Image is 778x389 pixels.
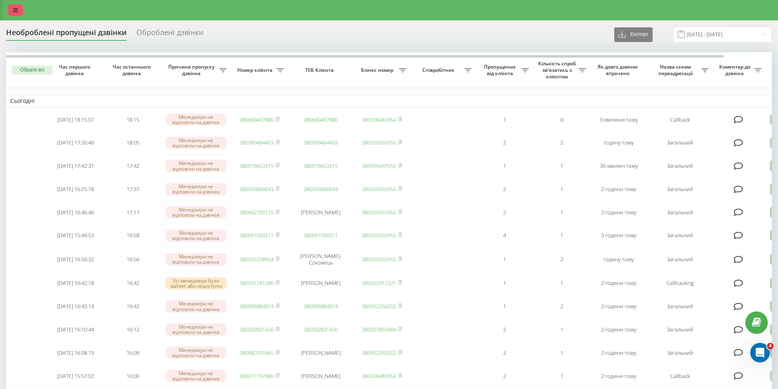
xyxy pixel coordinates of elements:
a: 380971157986 [239,372,274,380]
td: [DATE] 18:15:07 [47,109,104,131]
div: Менеджери не відповіли на дзвінок [165,160,227,172]
td: 16:12 [104,319,161,340]
a: 380505055955 [362,256,396,263]
a: 380505055955 [362,185,396,193]
td: 16:00 [104,365,161,387]
a: 380502831420 [303,326,338,333]
div: Менеджери не відповіли на дзвінок [165,370,227,382]
td: [DATE] 15:44:53 [47,225,104,247]
td: 36 хвилин тому [590,155,647,177]
td: 2 години тому [590,178,647,200]
div: Менеджери не відповіли на дзвінок [165,300,227,312]
a: 380680705965 [239,349,274,356]
td: 18:15 [104,109,161,131]
td: 16:42 [104,296,161,317]
a: 380505055955 [362,231,396,239]
span: ПІБ Клієнта [295,67,346,73]
a: 380507893464 [362,326,396,333]
td: 3 хвилини тому [590,109,647,131]
td: 1 [533,365,590,387]
td: годину тому [590,132,647,153]
td: 16:42 [104,272,161,294]
div: Менеджери не відповіли на дзвінок [165,229,227,242]
td: 2 [533,132,590,153]
td: 17:37 [104,178,161,200]
a: 380952260202 [362,302,396,310]
a: 380995647050 [362,162,396,169]
td: Загальний [647,132,713,153]
td: [PERSON_NAME]-Соковець [288,248,353,271]
a: 380976603315 [239,162,274,169]
td: 3 години тому [590,225,647,247]
div: Менеджери не відповіли на дзвінок [165,113,227,126]
td: 1 [476,296,533,317]
span: Пропущених від клієнта [480,64,522,76]
iframe: Intercom live chat [750,343,770,362]
td: 1 [476,155,533,177]
td: 0 [533,109,590,131]
td: [PERSON_NAME] [288,272,353,294]
a: 380680407880 [239,116,274,123]
td: 2 години тому [590,202,647,223]
td: Загальний [647,342,713,364]
td: 16:56 [104,248,161,271]
td: 1 [476,248,533,271]
td: [DATE] 16:10:44 [47,319,104,340]
td: 2 [476,342,533,364]
td: 1 [533,155,590,177]
td: Загальний [647,155,713,177]
td: 1 [533,272,590,294]
td: 1 [476,272,533,294]
td: Calltracking [647,272,713,294]
a: 380502912321 [362,279,396,287]
td: 17:42 [104,155,161,177]
td: [DATE] 15:57:02 [47,365,104,387]
td: 2 години тому [590,296,647,317]
td: 1 [476,109,533,131]
td: 1 [533,202,590,223]
div: Усі менеджери були зайняті або недоступні [165,277,227,289]
span: Номер клієнта [235,67,276,73]
td: [PERSON_NAME] [288,365,353,387]
td: Загальний [647,248,713,271]
button: Експорт [614,27,653,42]
a: 380661090211 [303,231,338,239]
td: 2 години тому [590,319,647,340]
td: [DATE] 16:56:32 [47,248,104,271]
a: 380505258954 [239,256,274,263]
div: Менеджери не відповіли на дзвінок [165,347,227,359]
td: 2 години тому [590,342,647,364]
td: 2 [533,296,590,317]
td: 1 [533,178,590,200]
td: 4 [476,225,533,247]
span: Як довго дзвінок втрачено [597,64,641,76]
td: Загальний [647,225,713,247]
div: Необроблені пропущені дзвінки [6,28,127,41]
a: 380662726125 [239,209,274,216]
td: 2 [476,202,533,223]
td: [DATE] 16:25:18 [47,178,104,200]
td: [DATE] 17:42:31 [47,155,104,177]
td: 16:58 [104,225,161,247]
td: [DATE] 16:42:14 [47,296,104,317]
a: 380505055955 [362,139,396,146]
span: Коментар до дзвінка [717,64,754,76]
td: 17:17 [104,202,161,223]
td: [DATE] 16:42:18 [47,272,104,294]
td: 16:09 [104,342,161,364]
a: 380506483954 [362,372,396,380]
a: 380976603315 [303,162,338,169]
td: Загальний [647,296,713,317]
div: Менеджери не відповіли на дзвінок [165,183,227,195]
td: годину тому [590,248,647,271]
a: 380993884874 [303,302,338,310]
td: Callback [647,365,713,387]
td: 2 [476,319,533,340]
span: Час першого дзвінка [54,64,98,76]
a: 380990464403 [239,139,274,146]
a: 380501741280 [239,279,274,287]
a: 380502831420 [239,326,274,333]
button: Обрати всі [12,66,53,75]
a: 380505860643 [239,185,274,193]
td: [DATE] 16:08:19 [47,342,104,364]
